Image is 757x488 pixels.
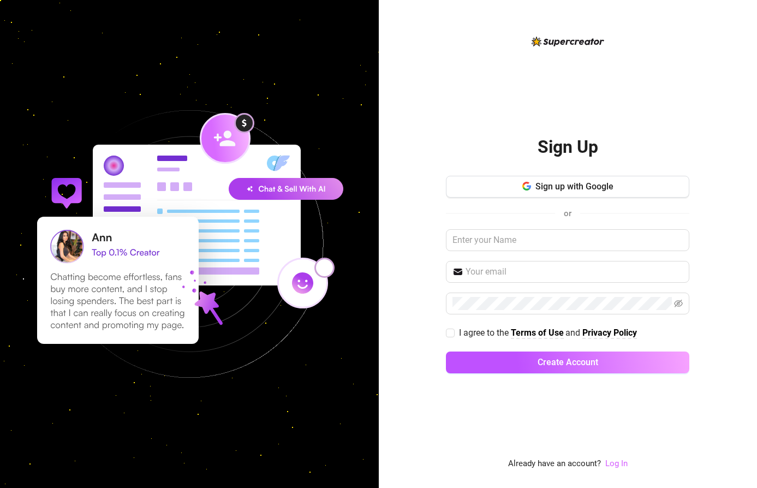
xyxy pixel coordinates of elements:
img: signup-background-D0MIrEPF.svg [1,55,378,433]
h2: Sign Up [538,136,598,158]
button: Create Account [446,352,689,373]
span: I agree to the [459,328,511,338]
a: Log In [605,457,628,471]
span: Create Account [538,357,598,367]
a: Terms of Use [511,328,564,339]
span: and [565,328,582,338]
a: Log In [605,459,628,468]
input: Your email [466,265,683,278]
span: or [564,209,571,218]
a: Privacy Policy [582,328,637,339]
strong: Terms of Use [511,328,564,338]
span: eye-invisible [674,299,683,308]
img: logo-BBDzfeDw.svg [532,37,604,46]
button: Sign up with Google [446,176,689,198]
input: Enter your Name [446,229,689,251]
span: Already have an account? [508,457,601,471]
span: Sign up with Google [535,181,613,192]
strong: Privacy Policy [582,328,637,338]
